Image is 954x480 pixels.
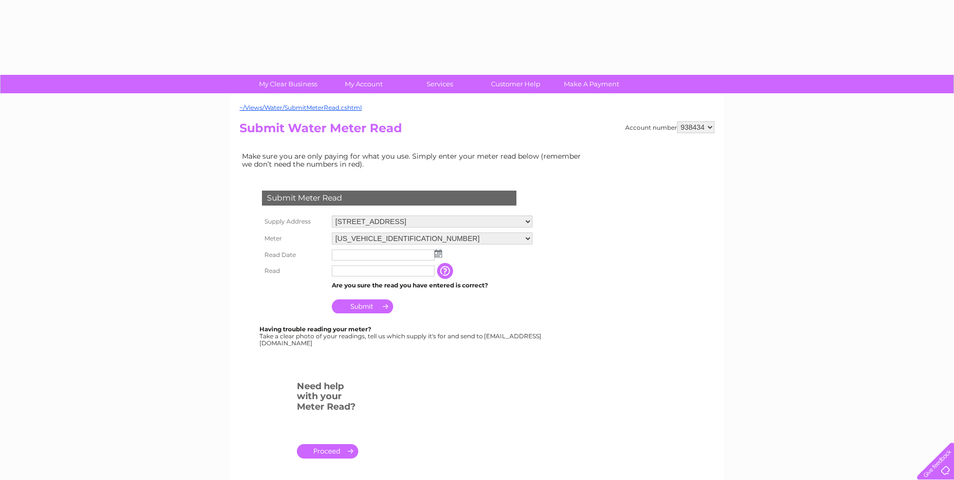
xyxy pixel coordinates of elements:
th: Read Date [259,247,329,263]
th: Meter [259,230,329,247]
a: Customer Help [475,75,557,93]
img: ... [435,249,442,257]
input: Information [437,263,455,279]
div: Take a clear photo of your readings, tell us which supply it's for and send to [EMAIL_ADDRESS][DO... [259,326,543,346]
h3: Need help with your Meter Read? [297,379,358,417]
a: ~/Views/Water/SubmitMeterRead.cshtml [239,104,362,111]
a: My Clear Business [247,75,329,93]
a: Services [399,75,481,93]
th: Read [259,263,329,279]
a: Make A Payment [550,75,633,93]
td: Are you sure the read you have entered is correct? [329,279,535,292]
h2: Submit Water Meter Read [239,121,715,140]
div: Account number [625,121,715,133]
a: . [297,444,358,459]
div: Submit Meter Read [262,191,516,206]
b: Having trouble reading your meter? [259,325,371,333]
input: Submit [332,299,393,313]
td: Make sure you are only paying for what you use. Simply enter your meter read below (remember we d... [239,150,589,171]
th: Supply Address [259,213,329,230]
a: My Account [323,75,405,93]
